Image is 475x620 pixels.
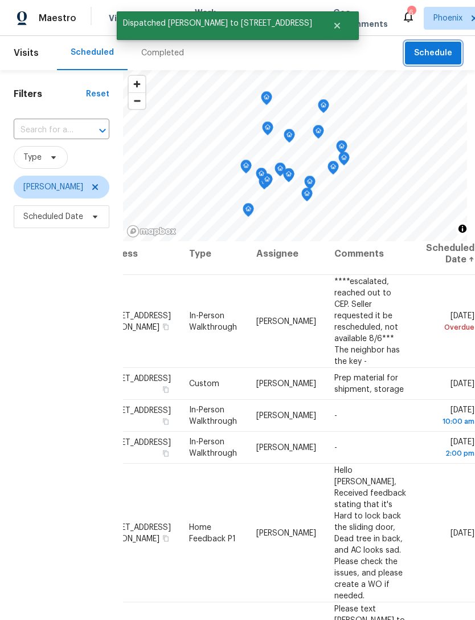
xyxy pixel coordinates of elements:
button: Zoom in [129,76,145,92]
div: Map marker [275,163,286,180]
button: Copy Address [161,416,171,427]
span: Hello [PERSON_NAME], Received feedback stating that it's Hard to lock back the sliding door, Dead... [334,466,406,599]
button: Open [95,123,110,139]
th: Type [180,233,247,275]
span: [STREET_ADDRESS] [100,407,171,415]
span: [DATE] [451,380,474,388]
span: Home Feedback P1 [189,523,236,542]
span: [DATE] [426,406,474,427]
h1: Filters [14,88,86,100]
div: Map marker [336,140,347,158]
button: Copy Address [161,533,171,543]
span: Custom [189,380,219,388]
span: [DATE] [426,438,474,459]
span: Geo Assignments [333,7,388,30]
th: Scheduled Date ↑ [417,233,475,275]
span: Phoenix [433,13,462,24]
button: Copy Address [161,321,171,331]
span: Visits [109,13,132,24]
span: Schedule [414,46,452,60]
span: Work Orders [195,7,224,30]
div: Map marker [262,121,273,139]
span: [STREET_ADDRESS][PERSON_NAME] [100,311,171,331]
span: [PERSON_NAME] [256,529,316,537]
button: Zoom out [129,92,145,109]
span: Visits [14,40,39,66]
span: [STREET_ADDRESS][PERSON_NAME] [100,523,171,542]
canvas: Map [123,70,467,241]
div: Map marker [284,129,295,147]
span: [STREET_ADDRESS] [100,375,171,383]
a: Mapbox homepage [126,225,177,238]
span: Maestro [39,13,76,24]
div: Map marker [338,152,350,169]
button: Toggle attribution [456,222,469,236]
div: Map marker [243,203,254,221]
button: Close [318,14,356,37]
div: Map marker [327,161,339,179]
div: Reset [86,88,109,100]
div: Completed [141,47,184,59]
th: Address [99,233,180,275]
span: [STREET_ADDRESS] [100,439,171,447]
span: - [334,444,337,452]
th: Comments [325,233,417,275]
div: 10:00 am [426,416,474,427]
div: Scheduled [71,47,114,58]
span: Dispatched [PERSON_NAME] to [STREET_ADDRESS] [117,11,318,35]
span: ****escalated, reached out to CEP. Seller requested it be rescheduled, not available 8/6*** The n... [334,277,400,365]
span: Scheduled Date [23,211,83,222]
div: Map marker [318,99,329,117]
button: Copy Address [161,384,171,395]
div: Map marker [301,188,313,205]
span: - [334,412,337,420]
span: [PERSON_NAME] [23,181,83,193]
span: [DATE] [451,529,474,537]
span: [PERSON_NAME] [256,317,316,325]
span: In-Person Walkthrough [189,438,237,457]
span: In-Person Walkthrough [189,311,237,331]
span: Toggle attribution [459,222,466,235]
div: Map marker [304,176,316,193]
span: [DATE] [426,311,474,333]
span: [PERSON_NAME] [256,380,316,388]
div: Map marker [261,91,272,109]
span: In-Person Walkthrough [189,406,237,426]
span: Zoom out [129,93,145,109]
button: Schedule [405,42,461,65]
button: Copy Address [161,448,171,459]
th: Assignee [247,233,325,275]
div: 2:00 pm [426,448,474,459]
div: Map marker [240,160,252,177]
div: Map marker [283,168,294,186]
span: Type [23,152,42,163]
input: Search for an address... [14,121,77,139]
span: Prep material for shipment, storage [334,374,404,394]
span: [PERSON_NAME] [256,444,316,452]
div: Map marker [261,173,273,191]
div: Overdue [426,321,474,333]
span: [PERSON_NAME] [256,412,316,420]
div: 6 [407,7,415,18]
div: Map marker [313,125,324,143]
div: Map marker [256,168,267,185]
